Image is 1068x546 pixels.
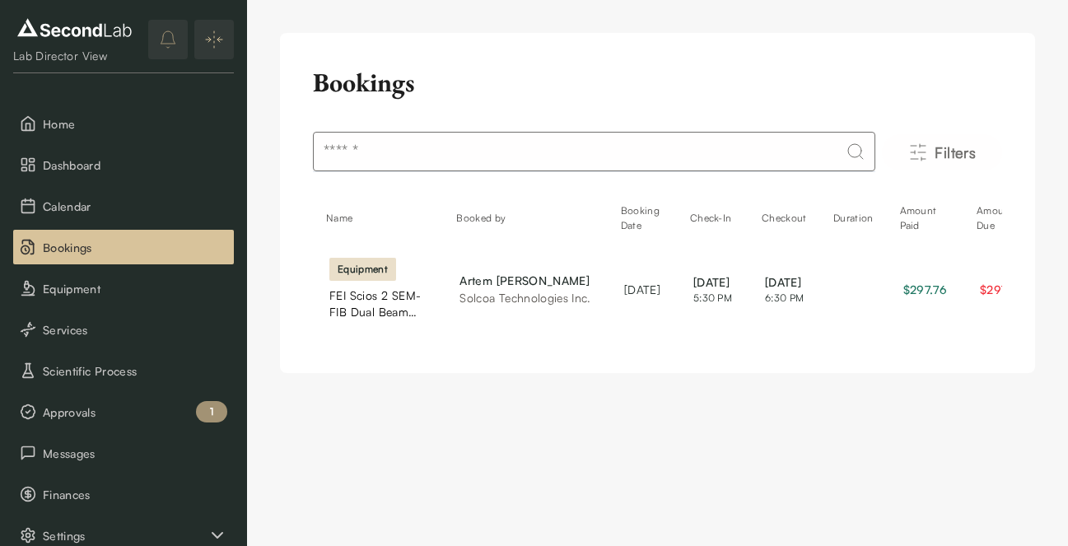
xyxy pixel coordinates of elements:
[459,289,590,306] div: Solcoa Technologies Inc.
[693,273,732,291] span: [DATE]
[13,394,234,429] button: Approvals
[13,271,234,306] button: Equipment
[749,198,820,238] th: Checkout
[329,258,396,281] div: equipment
[677,198,749,238] th: Check-In
[194,20,234,59] button: Expand/Collapse sidebar
[13,106,234,141] button: Home
[963,198,1040,238] th: Amount Due
[459,272,590,289] div: Artem [PERSON_NAME]
[882,134,1002,170] button: Filters
[313,66,415,99] h2: Bookings
[935,141,976,164] span: Filters
[313,198,443,238] th: Name
[329,287,427,320] div: FEI Scios 2 SEM-FIB Dual Beam (EDX/EBSD/Aztec)
[13,147,234,182] button: Dashboard
[329,258,427,320] a: equipmentFEI Scios 2 SEM-FIB Dual Beam (EDX/EBSD/Aztec)
[43,198,227,215] span: Calendar
[43,362,227,380] span: Scientific Process
[980,282,1024,296] span: $297.76
[765,291,804,306] span: 6:30 PM
[13,353,234,388] button: Scientific Process
[13,48,136,64] div: Lab Director View
[443,198,607,238] th: Booked by
[13,189,234,223] button: Calendar
[196,401,227,422] div: 1
[624,281,660,298] div: [DATE]
[43,115,227,133] span: Home
[43,321,227,338] span: Services
[693,291,732,306] span: 5:30 PM
[13,312,234,347] button: Services
[43,280,227,297] span: Equipment
[43,239,227,256] span: Bookings
[608,198,677,238] th: Booking Date
[887,198,963,238] th: Amount Paid
[13,230,234,264] button: Bookings
[148,20,188,59] button: notifications
[903,282,947,296] span: $297.76
[43,404,227,421] span: Approvals
[820,198,886,238] th: Duration
[765,273,804,291] span: [DATE]
[43,156,227,174] span: Dashboard
[13,15,136,41] img: logo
